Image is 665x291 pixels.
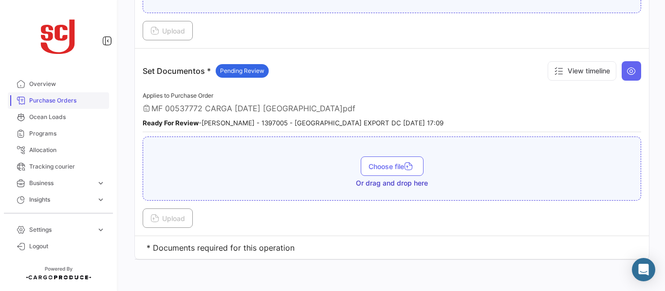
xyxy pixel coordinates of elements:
[29,179,92,188] span: Business
[143,21,193,40] button: Upload
[29,242,105,251] span: Logout
[29,80,105,88] span: Overview
[548,61,616,81] button: View timeline
[29,129,105,138] span: Programs
[356,178,428,188] span: Or drag and drop here
[96,195,105,204] span: expand_more
[220,67,264,75] span: Pending Review
[150,27,185,35] span: Upload
[143,119,199,127] b: Ready For Review
[8,125,109,142] a: Programs
[8,158,109,175] a: Tracking courier
[143,64,269,78] p: Set Documentos *
[8,92,109,109] a: Purchase Orders
[143,92,213,99] span: Applies to Purchase Order
[135,236,649,259] td: * Documents required for this operation
[34,12,83,60] img: scj_logo1.svg
[8,109,109,125] a: Ocean Loads
[143,208,193,228] button: Upload
[29,195,92,204] span: Insights
[29,225,92,234] span: Settings
[361,156,424,176] button: Choose file
[143,119,443,127] small: - [PERSON_NAME] - 1397005 - [GEOGRAPHIC_DATA] EXPORT DC [DATE] 17:09
[96,179,105,188] span: expand_more
[8,208,109,224] a: Carbon Footprint
[369,162,416,171] span: Choose file
[96,225,105,234] span: expand_more
[8,142,109,158] a: Allocation
[29,146,105,154] span: Allocation
[632,258,655,281] div: Open Intercom Messenger
[29,162,105,171] span: Tracking courier
[151,103,355,113] span: MF 00537772 CARGA [DATE] [GEOGRAPHIC_DATA]pdf
[29,113,105,121] span: Ocean Loads
[29,96,105,105] span: Purchase Orders
[150,214,185,223] span: Upload
[8,76,109,92] a: Overview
